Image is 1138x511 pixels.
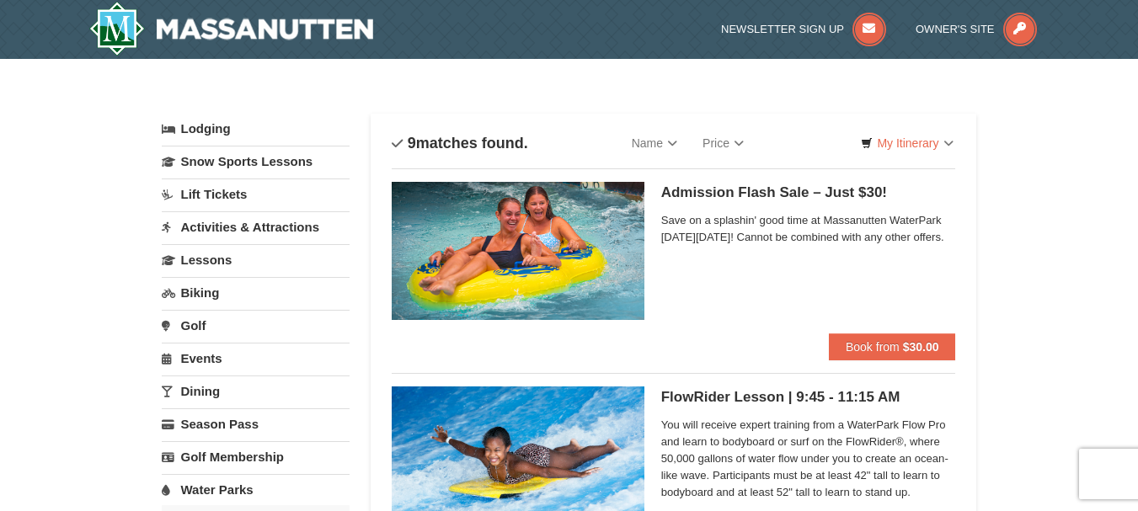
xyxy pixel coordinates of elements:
[162,178,350,210] a: Lift Tickets
[850,130,964,156] a: My Itinerary
[916,23,995,35] span: Owner's Site
[721,23,844,35] span: Newsletter Sign Up
[162,146,350,177] a: Snow Sports Lessons
[829,333,956,360] button: Book from $30.00
[392,182,644,320] img: 6619917-1618-f229f8f2.jpg
[916,23,1037,35] a: Owner's Site
[392,135,528,152] h4: matches found.
[690,126,756,160] a: Price
[162,244,350,275] a: Lessons
[162,375,350,407] a: Dining
[162,408,350,439] a: Season Pass
[619,126,690,160] a: Name
[162,211,350,242] a: Activities & Attractions
[661,184,956,201] h5: Admission Flash Sale – Just $30!
[89,2,374,56] img: Massanutten Resort Logo
[162,277,350,308] a: Biking
[162,441,350,472] a: Golf Membership
[162,474,350,505] a: Water Parks
[162,343,350,374] a: Events
[721,23,886,35] a: Newsletter Sign Up
[661,212,956,246] span: Save on a splashin' good time at Massanutten WaterPark [DATE][DATE]! Cannot be combined with any ...
[846,340,900,354] span: Book from
[89,2,374,56] a: Massanutten Resort
[162,114,350,144] a: Lodging
[903,340,939,354] strong: $30.00
[408,135,416,152] span: 9
[162,310,350,341] a: Golf
[661,389,956,406] h5: FlowRider Lesson | 9:45 - 11:15 AM
[661,417,956,501] span: You will receive expert training from a WaterPark Flow Pro and learn to bodyboard or surf on the ...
